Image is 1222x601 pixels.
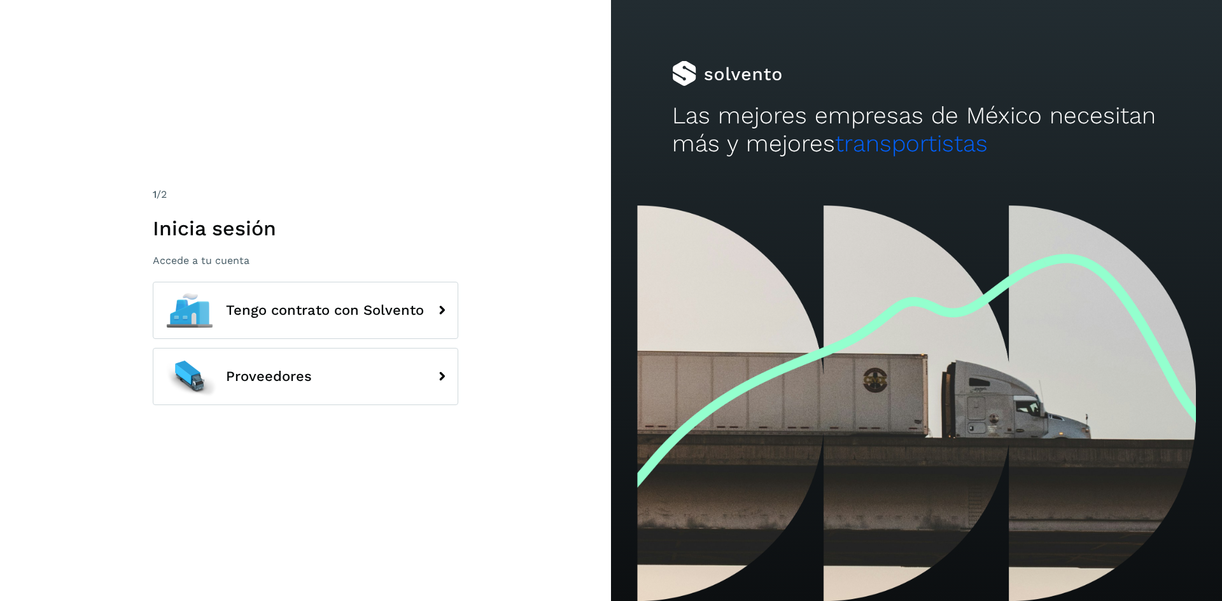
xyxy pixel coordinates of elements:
[672,102,1161,158] h2: Las mejores empresas de México necesitan más y mejores
[226,369,312,384] span: Proveedores
[835,130,988,157] span: transportistas
[226,303,424,318] span: Tengo contrato con Solvento
[153,254,458,266] p: Accede a tu cuenta
[153,216,458,240] h1: Inicia sesión
[153,282,458,339] button: Tengo contrato con Solvento
[153,348,458,405] button: Proveedores
[153,187,458,202] div: /2
[153,188,157,200] span: 1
